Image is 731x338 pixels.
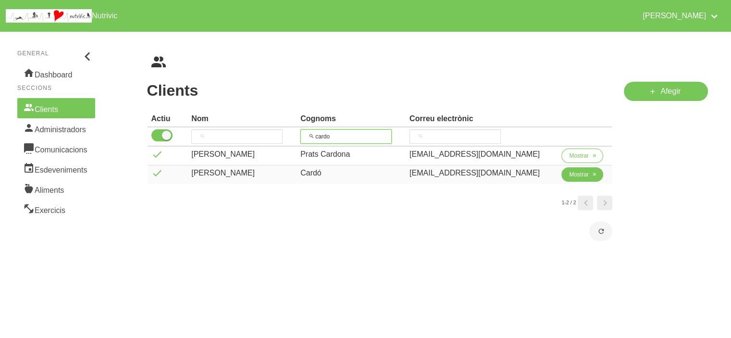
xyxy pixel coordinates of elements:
[17,138,95,159] a: Comunicacions
[17,199,95,219] a: Exercicis
[597,196,612,210] a: Page 2.
[562,199,576,207] small: 1-2 / 2
[191,113,293,125] div: Nom
[147,55,708,70] nav: breadcrumbs
[561,149,603,163] button: Mostrar
[147,82,613,99] h1: Clients
[409,167,554,179] div: [EMAIL_ADDRESS][DOMAIN_NAME]
[637,4,725,28] a: [PERSON_NAME]
[191,149,293,160] div: [PERSON_NAME]
[17,118,95,138] a: Administradors
[561,167,603,186] a: Mostrar
[660,86,681,97] span: Afegir
[17,159,95,179] a: Esdeveniments
[17,98,95,118] a: Clients
[300,149,402,160] div: Prats Cardona
[561,167,603,182] button: Mostrar
[17,49,95,58] p: General
[569,151,589,160] span: Mostrar
[624,82,708,101] a: Afegir
[578,196,593,210] a: Page 0.
[191,167,293,179] div: [PERSON_NAME]
[17,84,95,92] p: Seccions
[561,149,603,167] a: Mostrar
[151,113,184,125] div: Actiu
[17,179,95,199] a: Aliments
[17,63,95,84] a: Dashboard
[6,9,92,23] img: company_logo
[409,149,554,160] div: [EMAIL_ADDRESS][DOMAIN_NAME]
[300,113,402,125] div: Cognoms
[300,167,402,179] div: Cardó
[569,170,589,179] span: Mostrar
[409,113,554,125] div: Correu electrònic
